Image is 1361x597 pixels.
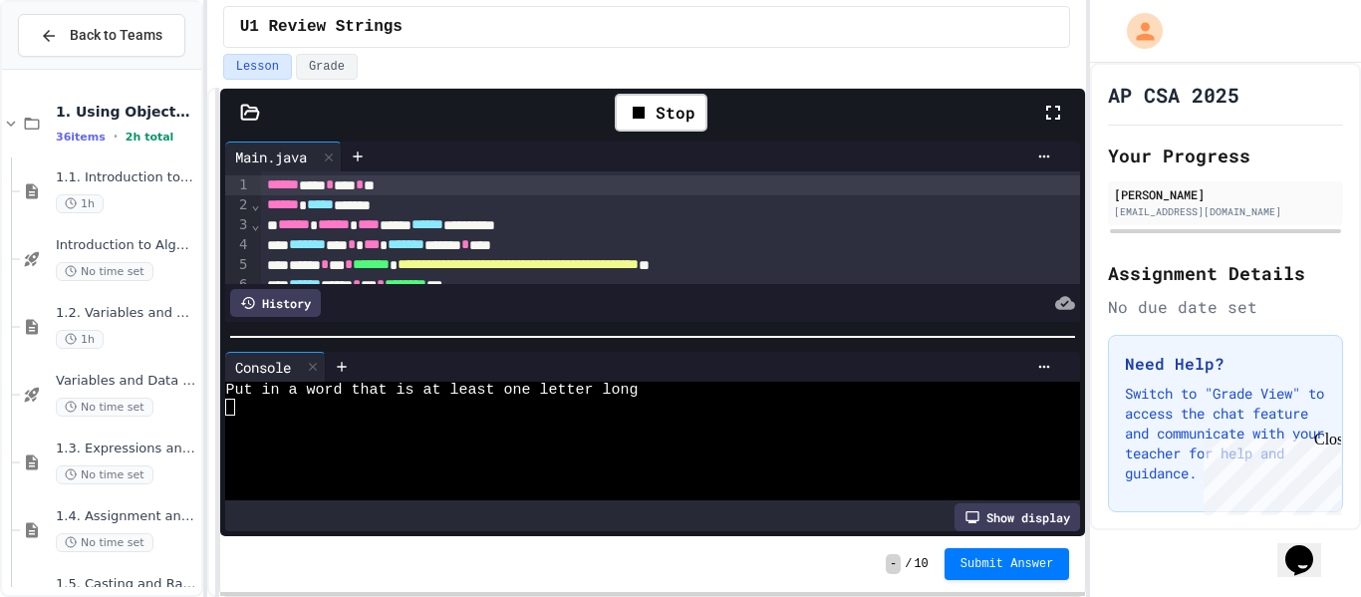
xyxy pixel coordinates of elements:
[225,357,301,378] div: Console
[56,533,153,552] span: No time set
[225,175,250,195] div: 1
[56,508,197,525] span: 1.4. Assignment and Input
[1108,81,1239,109] h1: AP CSA 2025
[230,289,321,317] div: History
[1108,142,1343,169] h2: Your Progress
[1108,259,1343,287] h2: Assignment Details
[1106,8,1168,54] div: My Account
[905,556,912,572] span: /
[615,94,707,132] div: Stop
[914,556,928,572] span: 10
[225,215,250,235] div: 3
[240,15,403,39] span: U1 Review Strings
[56,169,197,186] span: 1.1. Introduction to Algorithms, Programming, and Compilers
[56,305,197,322] span: 1.2. Variables and Data Types
[954,503,1080,531] div: Show display
[114,129,118,145] span: •
[56,373,197,390] span: Variables and Data Types - Quiz
[1125,384,1326,483] p: Switch to "Grade View" to access the chat feature and communicate with your teacher for help and ...
[56,237,197,254] span: Introduction to Algorithms, Programming, and Compilers
[945,548,1070,580] button: Submit Answer
[56,465,153,484] span: No time set
[225,255,250,275] div: 5
[250,196,260,212] span: Fold line
[126,131,174,144] span: 2h total
[56,398,153,417] span: No time set
[56,330,104,349] span: 1h
[1125,352,1326,376] h3: Need Help?
[56,576,197,593] span: 1.5. Casting and Ranges of Values
[18,14,185,57] button: Back to Teams
[225,195,250,215] div: 2
[56,441,197,457] span: 1.3. Expressions and Output [New]
[225,147,317,167] div: Main.java
[296,54,358,80] button: Grade
[1277,517,1341,577] iframe: chat widget
[1196,431,1341,515] iframe: chat widget
[1108,295,1343,319] div: No due date set
[1114,185,1337,203] div: [PERSON_NAME]
[56,103,197,121] span: 1. Using Objects and Methods
[225,382,638,399] span: Put in a word that is at least one letter long
[56,194,104,213] span: 1h
[56,131,106,144] span: 36 items
[8,8,137,127] div: Chat with us now!Close
[960,556,1054,572] span: Submit Answer
[886,554,901,574] span: -
[225,275,250,295] div: 6
[223,54,292,80] button: Lesson
[1114,204,1337,219] div: [EMAIL_ADDRESS][DOMAIN_NAME]
[225,352,326,382] div: Console
[250,216,260,232] span: Fold line
[225,142,342,171] div: Main.java
[56,262,153,281] span: No time set
[225,235,250,255] div: 4
[70,25,162,46] span: Back to Teams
